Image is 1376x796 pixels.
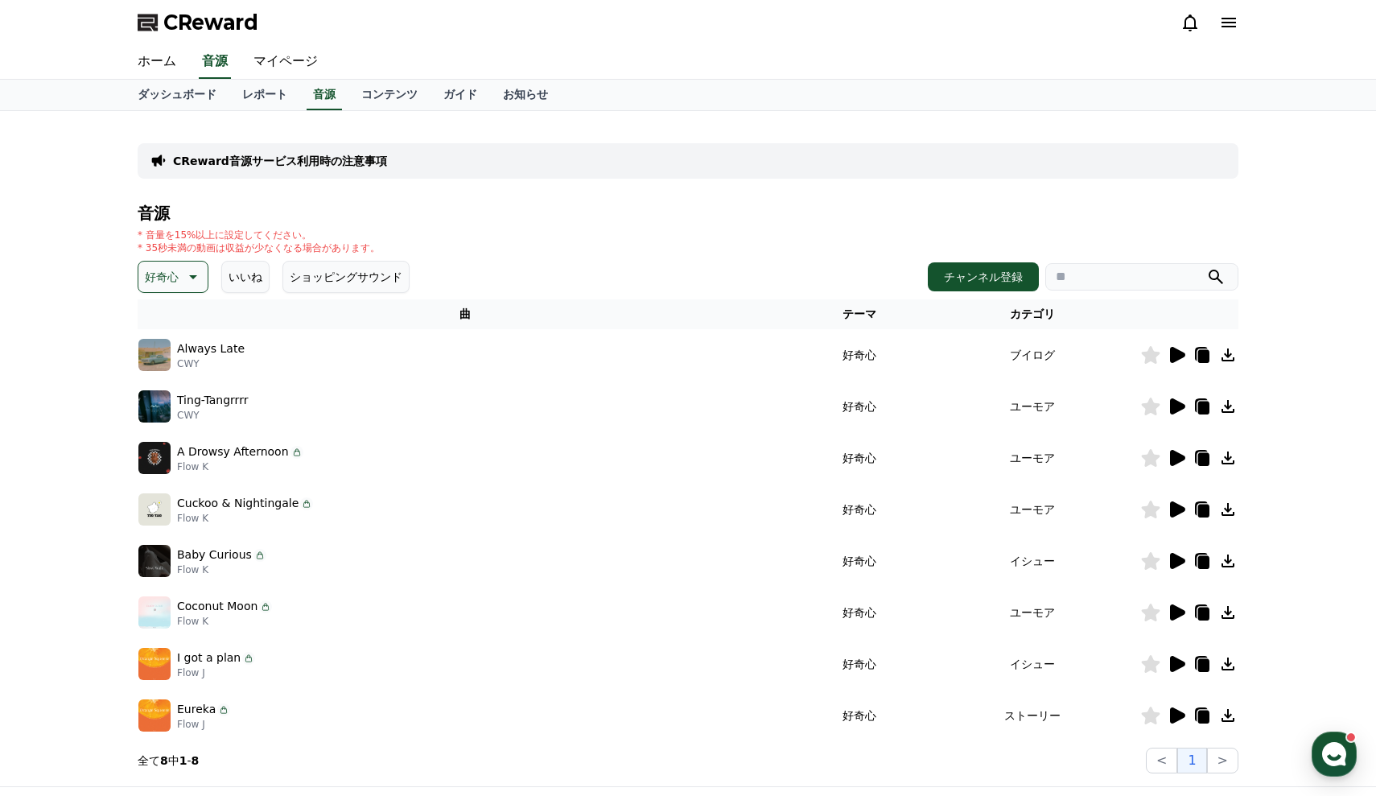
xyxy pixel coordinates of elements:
img: music [138,493,171,526]
th: 曲 [138,299,793,329]
p: Always Late [177,340,245,357]
td: 好奇心 [793,690,925,741]
p: * 35秒未満の動画は収益が少なくなる場合があります。 [138,241,380,254]
span: CReward [163,10,258,35]
a: CReward [138,10,258,35]
p: 好奇心 [145,266,179,288]
button: < [1146,748,1177,773]
a: 音源 [307,80,342,110]
p: CWY [177,357,245,370]
a: ガイド [431,80,490,110]
td: 好奇心 [793,587,925,638]
p: Flow K [177,460,303,473]
img: music [138,339,171,371]
p: CWY [177,409,248,422]
strong: 8 [160,754,168,767]
td: 好奇心 [793,484,925,535]
a: ダッシュボード [125,80,229,110]
td: 好奇心 [793,638,925,690]
td: ユーモア [925,587,1140,638]
h4: 音源 [138,204,1238,222]
td: イシュー [925,638,1140,690]
td: 好奇心 [793,381,925,432]
button: 1 [1177,748,1206,773]
td: 好奇心 [793,535,925,587]
td: ストーリー [925,690,1140,741]
p: Baby Curious [177,546,252,563]
img: music [138,545,171,577]
td: 好奇心 [793,432,925,484]
th: カテゴリ [925,299,1140,329]
p: Flow K [177,512,313,525]
td: ユーモア [925,484,1140,535]
a: マイページ [241,45,331,79]
a: レポート [229,80,300,110]
button: ショッピングサウンド [282,261,410,293]
p: Coconut Moon [177,598,257,615]
a: コンテンツ [348,80,431,110]
p: Cuckoo & Nightingale [177,495,299,512]
td: イシュー [925,535,1140,587]
th: テーマ [793,299,925,329]
img: music [138,596,171,629]
p: Ting-Tangrrrr [177,392,248,409]
a: お知らせ [490,80,561,110]
p: A Drowsy Afternoon [177,443,289,460]
img: music [138,699,171,732]
td: ブイログ [925,329,1140,381]
strong: 1 [179,754,187,767]
button: 好奇心 [138,261,208,293]
img: music [138,442,171,474]
a: 音源 [199,45,231,79]
img: music [138,648,171,680]
img: music [138,390,171,423]
p: Flow J [177,666,255,679]
td: ユーモア [925,432,1140,484]
p: Flow K [177,615,272,628]
p: 全て 中 - [138,753,199,769]
p: * 音量を15%以上に設定してください。 [138,229,380,241]
strong: 8 [192,754,200,767]
a: CReward音源サービス利用時の注意事項 [173,153,387,169]
td: 好奇心 [793,329,925,381]
button: > [1207,748,1238,773]
p: Flow K [177,563,266,576]
button: チャンネル登録 [928,262,1039,291]
p: I got a plan [177,650,241,666]
p: Flow J [177,718,230,731]
td: ユーモア [925,381,1140,432]
a: ホーム [125,45,189,79]
button: いいね [221,261,270,293]
p: Eureka [177,701,216,718]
